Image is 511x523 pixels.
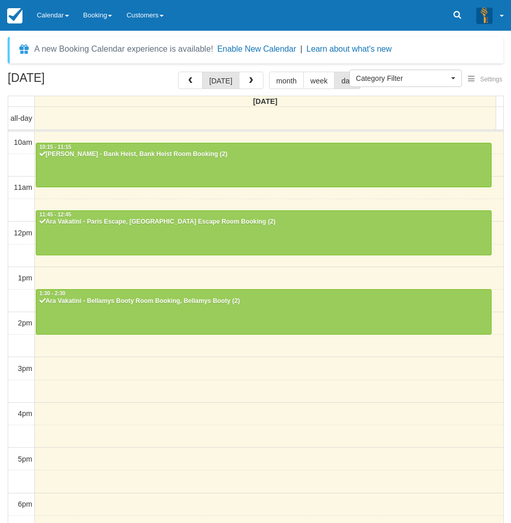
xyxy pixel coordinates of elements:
[39,150,488,159] div: [PERSON_NAME] - Bank Heist, Bank Heist Room Booking (2)
[18,500,32,508] span: 6pm
[39,291,65,296] span: 1:30 - 2:30
[349,70,462,87] button: Category Filter
[18,409,32,418] span: 4pm
[269,72,304,89] button: month
[217,44,296,54] button: Enable New Calendar
[7,8,23,24] img: checkfront-main-nav-mini-logo.png
[11,114,32,122] span: all-day
[306,45,392,53] a: Learn about what's new
[18,364,32,373] span: 3pm
[36,143,492,188] a: 10:15 - 11:15[PERSON_NAME] - Bank Heist, Bank Heist Room Booking (2)
[476,7,493,24] img: A3
[39,297,488,306] div: Ara Vakatini - Bellamys Booty Room Booking, Bellamys Booty (2)
[18,319,32,327] span: 2pm
[14,183,32,191] span: 11am
[14,229,32,237] span: 12pm
[39,144,71,150] span: 10:15 - 11:15
[36,210,492,255] a: 11:45 - 12:45Ara Vakatini - Paris Escape, [GEOGRAPHIC_DATA] Escape Room Booking (2)
[14,138,32,146] span: 10am
[18,455,32,463] span: 5pm
[8,72,137,91] h2: [DATE]
[39,218,488,226] div: Ara Vakatini - Paris Escape, [GEOGRAPHIC_DATA] Escape Room Booking (2)
[34,43,213,55] div: A new Booking Calendar experience is available!
[253,97,278,105] span: [DATE]
[18,274,32,282] span: 1pm
[334,72,360,89] button: day
[303,72,335,89] button: week
[202,72,239,89] button: [DATE]
[36,289,492,334] a: 1:30 - 2:30Ara Vakatini - Bellamys Booty Room Booking, Bellamys Booty (2)
[356,73,449,83] span: Category Filter
[480,76,502,83] span: Settings
[300,45,302,53] span: |
[39,212,71,217] span: 11:45 - 12:45
[462,72,508,87] button: Settings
